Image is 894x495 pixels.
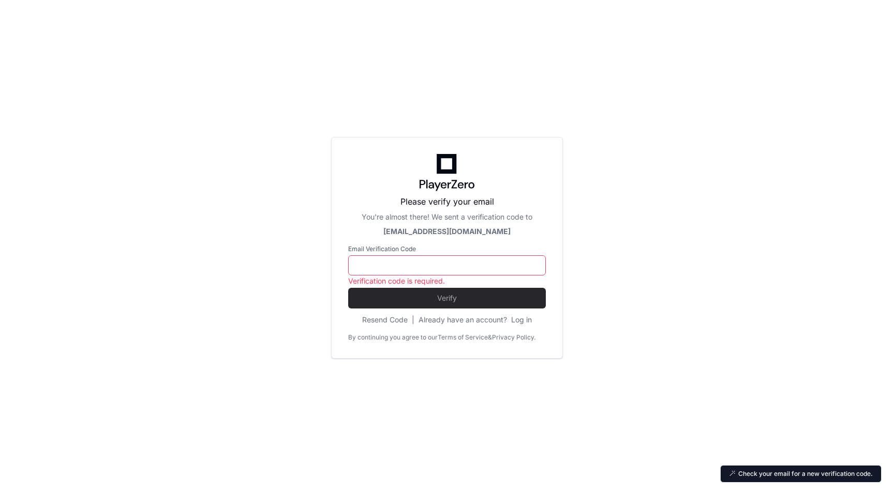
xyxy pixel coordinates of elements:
div: [EMAIL_ADDRESS][DOMAIN_NAME] [348,226,546,237]
button: Resend Code [362,315,408,325]
p: Check your email for a new verification code. [738,470,873,478]
mat-error: Verification code is required. [348,275,546,286]
span: | [412,315,414,325]
span: Verify [348,293,546,303]
button: Verify [348,288,546,308]
button: Log in [511,315,532,325]
div: Already have an account? [419,315,532,325]
a: Privacy Policy. [492,333,535,342]
div: By continuing you agree to our [348,333,438,342]
div: You're almost there! We sent a verification code to [348,212,546,222]
label: Email Verification Code [348,245,546,253]
a: Terms of Service [438,333,488,342]
p: Please verify your email [348,195,546,208]
div: & [488,333,492,342]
